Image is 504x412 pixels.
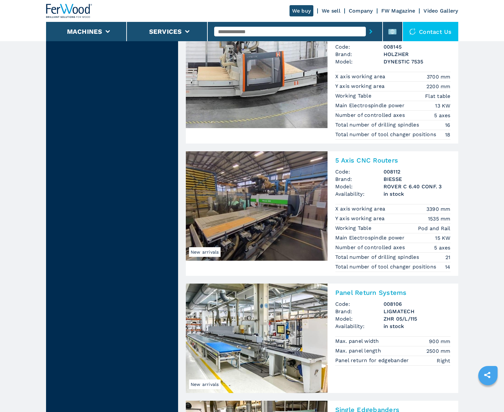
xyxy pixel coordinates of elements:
[384,43,451,51] h3: 008145
[335,263,438,270] p: Total number of tool changer positions
[479,367,495,383] a: sharethis
[335,234,406,241] p: Main Electrospindle power
[189,247,221,257] span: New arrivals
[186,19,458,144] a: CNC Machine Centres With Flat Tables HOLZHER DYNESTIC 7535CNC Machine Centres With Flat TablesCod...
[186,284,458,393] a: Panel Return Systems LIGMATECH ZHR 05/L/115New arrivalsPanel Return SystemsCode:008106Brand:LIGMA...
[384,175,451,183] h3: BIESSE
[381,8,415,14] a: FW Magazine
[335,58,384,65] span: Model:
[445,121,451,129] em: 16
[445,263,451,271] em: 14
[434,112,451,119] em: 5 axes
[426,205,451,213] em: 3390 mm
[335,244,407,251] p: Number of controlled axes
[335,51,384,58] span: Brand:
[384,190,451,198] span: in stock
[335,357,411,364] p: Panel return for edgebander
[335,121,421,128] p: Total number of drilling spindles
[409,28,416,35] img: Contact us
[335,225,373,232] p: Working Table
[477,383,499,407] iframe: Chat
[186,19,328,128] img: CNC Machine Centres With Flat Tables HOLZHER DYNESTIC 7535
[423,8,458,14] a: Video Gallery
[46,4,92,18] img: Ferwood
[384,58,451,65] h3: DYNESTIC 7535
[428,215,451,222] em: 1535 mm
[186,151,328,261] img: 5 Axis CNC Routers BIESSE ROVER C 6.40 CONF. 3
[335,92,373,99] p: Working Table
[67,28,102,35] button: Machines
[426,83,451,90] em: 2200 mm
[335,131,438,138] p: Total number of tool changer positions
[335,254,421,261] p: Total number of drilling spindles
[335,168,384,175] span: Code:
[403,22,458,41] div: Contact us
[384,168,451,175] h3: 008112
[335,338,381,345] p: Max. panel width
[186,284,328,393] img: Panel Return Systems LIGMATECH ZHR 05/L/115
[349,8,373,14] a: Company
[335,175,384,183] span: Brand:
[335,102,406,109] p: Main Electrospindle power
[335,183,384,190] span: Model:
[425,92,451,100] em: Flat table
[445,131,451,138] em: 18
[335,308,384,315] span: Brand:
[335,300,384,308] span: Code:
[322,8,340,14] a: We sell
[335,215,386,222] p: Y axis working area
[335,190,384,198] span: Availability:
[335,73,387,80] p: X axis working area
[434,244,451,251] em: 5 axes
[335,323,384,330] span: Availability:
[384,323,451,330] span: in stock
[427,73,451,80] em: 3700 mm
[335,205,387,212] p: X axis working area
[335,43,384,51] span: Code:
[384,308,451,315] h3: LIGMATECH
[435,102,450,109] em: 13 KW
[445,254,451,261] em: 21
[426,347,451,355] em: 2500 mm
[290,5,314,16] a: We buy
[189,379,221,389] span: New arrivals
[186,151,458,276] a: 5 Axis CNC Routers BIESSE ROVER C 6.40 CONF. 3New arrivals5 Axis CNC RoutersCode:008112Brand:BIES...
[384,300,451,308] h3: 008106
[384,51,451,58] h3: HOLZHER
[149,28,182,35] button: Services
[384,183,451,190] h3: ROVER C 6.40 CONF. 3
[335,156,451,164] h2: 5 Axis CNC Routers
[429,338,451,345] em: 900 mm
[418,225,451,232] em: Pod and Rail
[384,315,451,323] h3: ZHR 05/L/115
[335,315,384,323] span: Model:
[335,347,383,354] p: Max. panel length
[366,24,376,39] button: submit-button
[335,83,386,90] p: Y axis working area
[335,289,451,296] h2: Panel Return Systems
[435,234,450,242] em: 15 KW
[335,112,407,119] p: Number of controlled axes
[437,357,450,364] em: Right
